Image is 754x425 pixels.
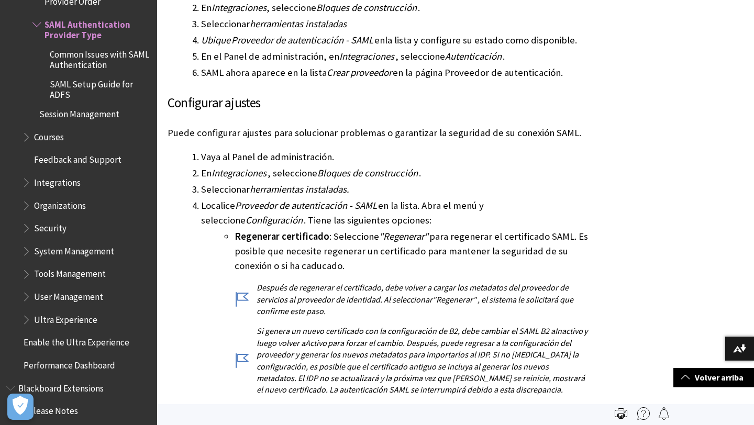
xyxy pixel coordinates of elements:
[50,46,150,70] span: Common Issues with SAML Authentication
[305,338,327,348] font: Activo
[24,356,115,371] span: Performance Dashboard
[34,174,81,188] span: Integrations
[34,288,103,302] span: User Management
[374,34,385,46] font: en
[695,372,744,383] font: Volver arriba
[7,394,34,420] button: Abrir preferencias
[39,105,119,119] span: Session Management
[246,214,303,226] font: Configuración
[45,16,150,40] span: SAML Authentication Provider Type
[168,94,261,111] font: Configurar ajustes
[212,167,267,179] font: Integraciones
[34,242,114,256] span: System Management
[201,199,484,226] font: en la lista. Abra el menú y seleccione
[34,311,97,325] span: Ultra Experience
[34,219,66,233] span: Security
[201,2,212,14] font: En
[304,214,431,226] font: . Tiene las siguientes opciones:
[250,183,349,195] font: herramientas instaladas.
[673,368,754,387] a: Volver arriba
[201,199,235,211] font: Localice
[34,151,121,165] span: Feedback and Support
[339,50,394,62] font: Integraciones
[395,50,445,62] font: , seleccione
[555,326,583,336] font: Inactivo
[503,50,505,62] font: .
[268,167,317,179] font: , seleccione
[34,265,106,279] span: Tools Management
[34,197,86,211] span: Organizations
[433,294,476,305] font: "Regenerar"
[257,326,555,336] font: Si genera un nuevo certificado con la configuración de B2, debe cambiar el SAML B2 a
[637,407,650,420] img: Más ayuda
[231,34,373,46] font: Proveedor de autenticación - SAML
[34,128,64,142] span: Courses
[257,294,573,316] font: , el sistema le solicitará que confirme este paso.
[201,66,327,79] font: SAML ahora aparece en la lista
[317,167,418,179] font: Bloques de construcción
[418,2,420,14] font: .
[24,402,78,417] span: Release Notes
[419,167,421,179] font: .
[201,167,212,179] font: En
[445,50,502,62] font: Autenticación
[379,230,428,242] font: "Regenerar"
[24,334,129,348] span: Enable the Ultra Experience
[201,151,334,163] font: Vaya al Panel de administración.
[257,338,585,395] font: para forzar el cambio. Después, puede regresar a la configuración del proveedor y generar los nue...
[316,2,417,14] font: Bloques de construcción
[257,282,569,304] font: Después de regenerar el certificado, debe volver a cargar los metadatos del proveedor de servicio...
[212,2,267,14] font: Integraciones
[250,18,347,30] font: herramientas instaladas
[50,75,150,100] span: SAML Setup Guide for ADFS
[18,379,104,394] span: Blackboard Extensions
[393,66,563,79] font: en la página Proveedor de autenticación.
[329,230,379,242] font: : Seleccione
[235,199,377,211] font: Proveedor de autenticación - SAML
[267,2,316,14] font: , seleccione
[201,50,339,62] font: En el Panel de administración, en
[168,127,581,139] font: Puede configurar ajustes para solucionar problemas o garantizar la seguridad de su conexión SAML.
[201,34,230,46] font: Ubique
[201,18,250,30] font: Seleccionar
[235,230,329,242] font: Regenerar certificado
[615,407,627,420] img: Imprimir
[385,34,577,46] font: la lista y configure su estado como disponible.
[658,407,670,420] img: Sigue esta página
[235,230,588,272] font: para regenerar el certificado SAML. Es posible que necesite regenerar un certificado para mantene...
[201,183,250,195] font: Seleccionar
[327,66,392,79] font: Crear proveedor
[257,326,587,348] font: y luego volver a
